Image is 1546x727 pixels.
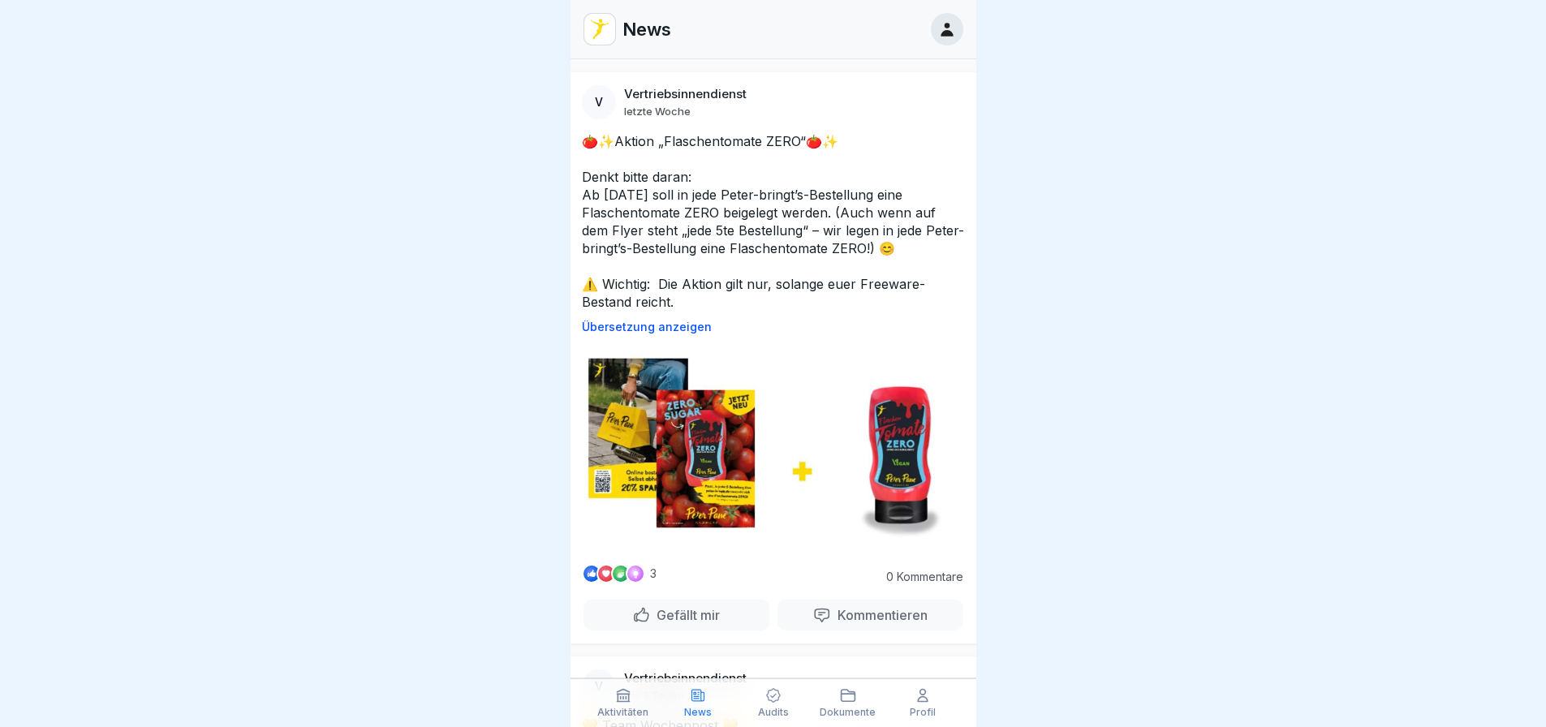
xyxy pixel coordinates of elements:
[650,567,657,580] p: 3
[650,607,720,623] p: Gefällt mir
[758,707,789,718] p: Audits
[624,671,747,686] p: Vertriebsinnendienst
[582,85,616,119] div: V
[910,707,936,718] p: Profil
[874,570,963,583] p: 0 Kommentare
[571,346,976,551] img: Post Image
[684,707,712,718] p: News
[622,19,671,40] p: News
[831,607,928,623] p: Kommentieren
[582,132,965,311] p: 🍅✨Aktion „Flaschentomate ZERO“🍅✨ Denkt bitte daran: Ab [DATE] soll in jede Peter-bringt’s-Bestell...
[582,320,965,333] p: Übersetzung anzeigen
[820,707,876,718] p: Dokumente
[624,87,747,101] p: Vertriebsinnendienst
[584,14,615,45] img: vd4jgc378hxa8p7qw0fvrl7x.png
[624,105,691,118] p: letzte Woche
[597,707,648,718] p: Aktivitäten
[582,669,616,703] div: V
